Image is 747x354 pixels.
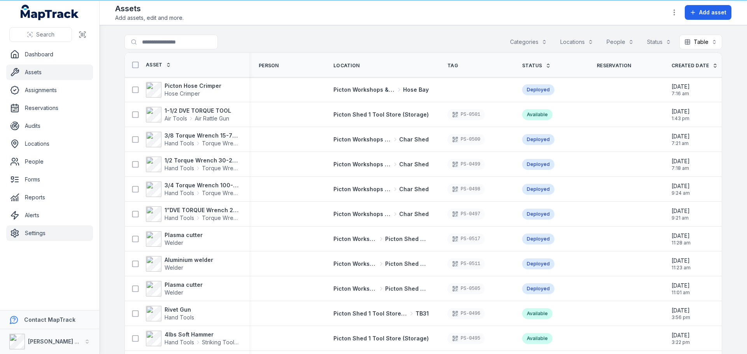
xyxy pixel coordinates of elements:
[6,172,93,187] a: Forms
[146,132,240,147] a: 3/8 Torque Wrench 15-75 ft/lbs site box 2 4581Hand ToolsTorque Wrench
[165,264,183,271] span: Welder
[672,63,709,69] span: Created Date
[165,107,231,115] strong: 1-1/2 DVE TORQUE TOOL
[672,232,691,240] span: [DATE]
[672,115,690,122] span: 1:43 pm
[672,215,690,221] span: 9:21 am
[672,83,690,97] time: 28/08/2025, 7:16:42 am
[24,316,75,323] strong: Contact MapTrack
[522,109,552,120] div: Available
[146,256,213,272] a: Aluminium welderWelder
[522,258,554,269] div: Deployed
[6,136,93,152] a: Locations
[6,100,93,116] a: Reservations
[6,65,93,80] a: Assets
[672,307,690,314] span: [DATE]
[165,181,240,189] strong: 3/4 Torque Wrench 100-500 ft/lbs box 2 4575
[672,331,690,339] span: [DATE]
[522,209,554,220] div: Deployed
[202,140,240,147] span: Torque Wrench
[416,310,429,317] span: TB31
[333,235,429,243] a: Picton Workshops & BaysPicton Shed 2 Fabrication Shop
[447,308,485,319] div: PS-0496
[447,333,485,344] div: PS-0495
[672,232,691,246] time: 20/08/2025, 11:28:58 am
[146,62,171,68] a: Asset
[146,62,163,68] span: Asset
[146,281,203,296] a: Plasma cutterWelder
[36,31,54,38] span: Search
[21,5,79,20] a: MapTrack
[672,282,690,289] span: [DATE]
[672,157,690,171] time: 25/08/2025, 7:18:00 am
[6,82,93,98] a: Assignments
[333,260,429,268] a: Picton Workshops & BaysPicton Shed 2 Fabrication Shop
[601,35,639,49] button: People
[385,285,429,293] span: Picton Shed 2 Fabrication Shop
[672,314,690,321] span: 3:56 pm
[447,209,485,220] div: PS-0497
[6,208,93,223] a: Alerts
[165,231,203,239] strong: Plasma cutter
[333,310,408,317] span: Picton Shed 1 Tool Store (Storage)
[333,136,429,143] a: Picton Workshops & BaysChar Shed
[195,115,229,122] span: Air Rattle Gun
[672,182,690,196] time: 22/08/2025, 9:24:30 am
[165,90,200,97] span: Hose Crimper
[333,160,429,168] a: Picton Workshops & BaysChar Shed
[165,157,240,164] strong: 1/2 Torque Wrench 30-250 ft/lbs site box 2 4579
[447,258,485,269] div: PS-0511
[555,35,598,49] button: Locations
[447,283,485,294] div: PS-0505
[28,338,91,345] strong: [PERSON_NAME] & Son
[672,307,690,321] time: 19/08/2025, 3:56:18 pm
[672,182,690,190] span: [DATE]
[165,314,194,321] span: Hand Tools
[146,181,240,197] a: 3/4 Torque Wrench 100-500 ft/lbs box 2 4575Hand ToolsTorque Wrench
[333,111,429,118] span: Picton Shed 1 Tool Store (Storage)
[447,234,485,244] div: PS-0517
[522,333,552,344] div: Available
[115,14,184,22] span: Add assets, edit and more.
[333,185,429,193] a: Picton Workshops & BaysChar Shed
[399,210,429,218] span: Char Shed
[522,134,554,145] div: Deployed
[672,289,690,296] span: 11:01 am
[333,285,429,293] a: Picton Workshops & BaysPicton Shed 2 Fabrication Shop
[333,260,377,268] span: Picton Workshops & Bays
[399,136,429,143] span: Char Shed
[447,63,458,69] span: Tag
[399,160,429,168] span: Char Shed
[165,306,194,314] strong: Rivet Gun
[333,111,429,119] a: Picton Shed 1 Tool Store (Storage)
[333,86,395,94] span: Picton Workshops & Bays
[333,235,377,243] span: Picton Workshops & Bays
[672,331,690,345] time: 18/08/2025, 3:22:55 pm
[146,206,240,222] a: 1”DVE TORQUE Wrench 200-1000 ft/lbs 4572Hand ToolsTorque Wrench
[165,140,194,147] span: Hand Tools
[165,189,194,197] span: Hand Tools
[672,140,690,146] span: 7:21 am
[522,63,542,69] span: Status
[146,306,194,321] a: Rivet GunHand Tools
[672,257,691,265] span: [DATE]
[165,239,183,246] span: Welder
[672,240,691,246] span: 11:28 am
[672,207,690,221] time: 22/08/2025, 9:21:00 am
[447,134,485,145] div: PS-0500
[642,35,676,49] button: Status
[672,190,690,196] span: 9:24 am
[333,335,429,342] span: Picton Shed 1 Tool Store (Storage)
[333,335,429,342] a: Picton Shed 1 Tool Store (Storage)
[6,47,93,62] a: Dashboard
[522,159,554,170] div: Deployed
[672,265,691,271] span: 11:23 am
[522,234,554,244] div: Deployed
[202,214,240,222] span: Torque Wrench
[165,338,194,346] span: Hand Tools
[165,132,240,140] strong: 3/8 Torque Wrench 15-75 ft/lbs site box 2 4581
[672,339,690,345] span: 3:22 pm
[672,257,691,271] time: 20/08/2025, 11:23:44 am
[6,154,93,169] a: People
[672,282,690,296] time: 20/08/2025, 11:01:51 am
